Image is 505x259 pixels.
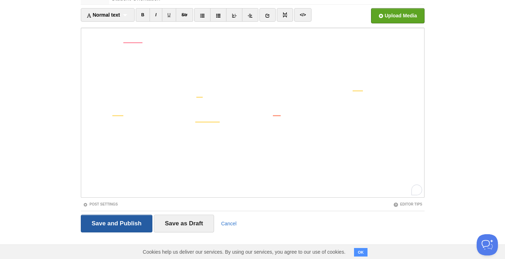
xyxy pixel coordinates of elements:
[477,234,498,255] iframe: Help Scout Beacon - Open
[81,215,153,232] input: Save and Publish
[354,248,368,257] button: OK
[393,202,422,206] a: Editor Tips
[136,245,353,259] span: Cookies help us deliver our services. By using our services, you agree to our use of cookies.
[221,221,237,226] a: Cancel
[83,202,118,206] a: Post Settings
[154,215,214,232] input: Save as Draft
